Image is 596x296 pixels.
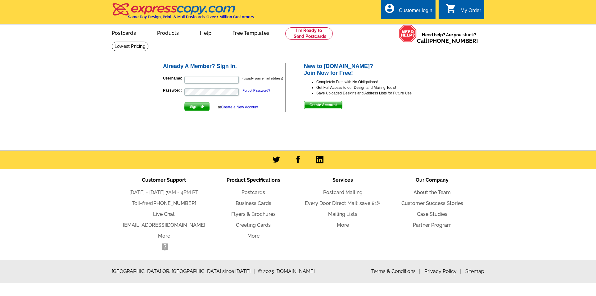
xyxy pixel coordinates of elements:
h4: Same Day Design, Print, & Mail Postcards. Over 1 Million Customers. [128,15,255,19]
a: Live Chat [153,211,175,217]
a: Create a New Account [221,105,258,109]
a: Flyers & Brochures [231,211,276,217]
a: Free Templates [223,25,279,40]
div: My Order [460,8,481,16]
a: Privacy Policy [424,268,461,274]
li: Save Uploaded Designs and Address Lists for Future Use! [316,90,434,96]
a: More [247,233,260,239]
a: About the Team [413,189,451,195]
a: Postcard Mailing [323,189,363,195]
a: Forgot Password? [242,89,270,92]
label: Password: [163,88,184,93]
li: Completely Free with No Obligations! [316,79,434,85]
li: [DATE] - [DATE] 7AM - 4PM PT [119,189,209,196]
span: © 2025 [DOMAIN_NAME] [258,268,315,275]
span: Services [332,177,353,183]
a: Case Studies [417,211,447,217]
span: Our Company [416,177,449,183]
a: Partner Program [413,222,452,228]
a: Products [147,25,189,40]
a: Help [190,25,221,40]
a: [PHONE_NUMBER] [427,38,478,44]
a: Postcards [242,189,265,195]
a: [PHONE_NUMBER] [152,200,196,206]
button: Create Account [304,101,342,109]
span: Sign In [184,103,210,110]
div: or [218,104,258,110]
h2: Already A Member? Sign In. [163,63,285,70]
span: Product Specifications [227,177,280,183]
i: account_circle [384,3,395,14]
img: help [399,25,417,43]
i: shopping_cart [445,3,457,14]
a: [EMAIL_ADDRESS][DOMAIN_NAME] [123,222,205,228]
a: More [158,233,170,239]
h2: New to [DOMAIN_NAME]? Join Now for Free! [304,63,434,76]
a: Sitemap [465,268,484,274]
small: (usually your email address) [242,76,283,80]
li: Get Full Access to our Design and Mailing Tools! [316,85,434,90]
div: Customer login [399,8,432,16]
a: More [337,222,349,228]
a: account_circle Customer login [384,7,432,15]
a: Mailing Lists [328,211,357,217]
a: Every Door Direct Mail: save 81% [305,200,381,206]
span: Call [417,38,478,44]
span: Need help? Are you stuck? [417,32,481,44]
label: Username: [163,75,184,81]
a: Postcards [102,25,146,40]
a: shopping_cart My Order [445,7,481,15]
a: Terms & Conditions [371,268,420,274]
a: Greeting Cards [236,222,271,228]
span: [GEOGRAPHIC_DATA] OR, [GEOGRAPHIC_DATA] since [DATE] [112,268,255,275]
a: Business Cards [236,200,271,206]
a: Same Day Design, Print, & Mail Postcards. Over 1 Million Customers. [112,7,255,19]
span: Customer Support [142,177,186,183]
li: Toll-free: [119,200,209,207]
a: Customer Success Stories [401,200,463,206]
img: button-next-arrow-white.png [202,105,205,108]
button: Sign In [184,102,210,111]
